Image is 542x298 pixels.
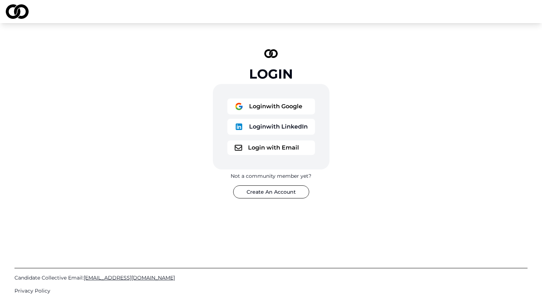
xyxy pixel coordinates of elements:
button: logoLoginwith LinkedIn [227,119,315,135]
button: logoLogin with Email [227,140,315,155]
img: logo [235,102,243,111]
a: Candidate Collective Email:[EMAIL_ADDRESS][DOMAIN_NAME] [14,274,528,281]
img: logo [235,122,243,131]
button: logoLoginwith Google [227,98,315,114]
button: Create An Account [233,185,309,198]
img: logo [235,145,242,151]
div: Not a community member yet? [231,172,311,180]
img: logo [264,49,278,58]
img: logo [6,4,29,19]
span: [EMAIL_ADDRESS][DOMAIN_NAME] [84,274,175,281]
a: Privacy Policy [14,287,528,294]
div: Login [249,67,293,81]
